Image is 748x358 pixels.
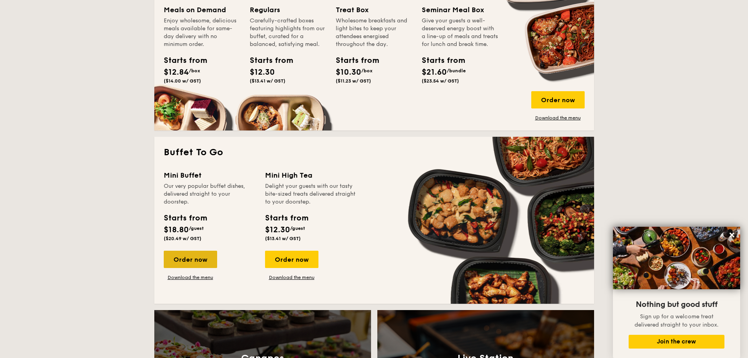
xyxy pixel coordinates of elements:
span: /box [361,68,373,73]
div: Delight your guests with our tasty bite-sized treats delivered straight to your doorstep. [265,182,357,206]
button: Join the crew [629,335,724,349]
span: /bundle [447,68,466,73]
div: Mini High Tea [265,170,357,181]
span: $10.30 [336,68,361,77]
div: Starts from [164,212,207,224]
span: Sign up for a welcome treat delivered straight to your inbox. [635,313,719,328]
a: Download the menu [164,274,217,281]
div: Order now [265,251,318,268]
div: Regulars [250,4,326,15]
div: Wholesome breakfasts and light bites to keep your attendees energised throughout the day. [336,17,412,48]
div: Our very popular buffet dishes, delivered straight to your doorstep. [164,182,256,206]
span: ($13.41 w/ GST) [265,236,301,241]
button: Close [726,229,738,241]
div: Enjoy wholesome, delicious meals available for same-day delivery with no minimum order. [164,17,240,48]
div: Starts from [336,55,371,66]
div: Seminar Meal Box [422,4,498,15]
div: Starts from [422,55,457,66]
span: Nothing but good stuff [636,300,717,309]
div: Order now [531,91,585,108]
div: Give your guests a well-deserved energy boost with a line-up of meals and treats for lunch and br... [422,17,498,48]
span: ($14.00 w/ GST) [164,78,201,84]
span: /guest [189,226,204,231]
span: ($23.54 w/ GST) [422,78,459,84]
h2: Buffet To Go [164,146,585,159]
span: ($11.23 w/ GST) [336,78,371,84]
div: Starts from [250,55,285,66]
span: ($13.41 w/ GST) [250,78,285,84]
span: $12.84 [164,68,189,77]
div: Starts from [164,55,199,66]
a: Download the menu [531,115,585,121]
span: /box [189,68,200,73]
span: $21.60 [422,68,447,77]
a: Download the menu [265,274,318,281]
div: Order now [164,251,217,268]
div: Meals on Demand [164,4,240,15]
img: DSC07876-Edit02-Large.jpeg [613,227,740,289]
span: /guest [290,226,305,231]
div: Carefully-crafted boxes featuring highlights from our buffet, curated for a balanced, satisfying ... [250,17,326,48]
span: $12.30 [250,68,275,77]
span: $12.30 [265,225,290,235]
div: Mini Buffet [164,170,256,181]
span: ($20.49 w/ GST) [164,236,201,241]
div: Treat Box [336,4,412,15]
span: $18.80 [164,225,189,235]
div: Starts from [265,212,308,224]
